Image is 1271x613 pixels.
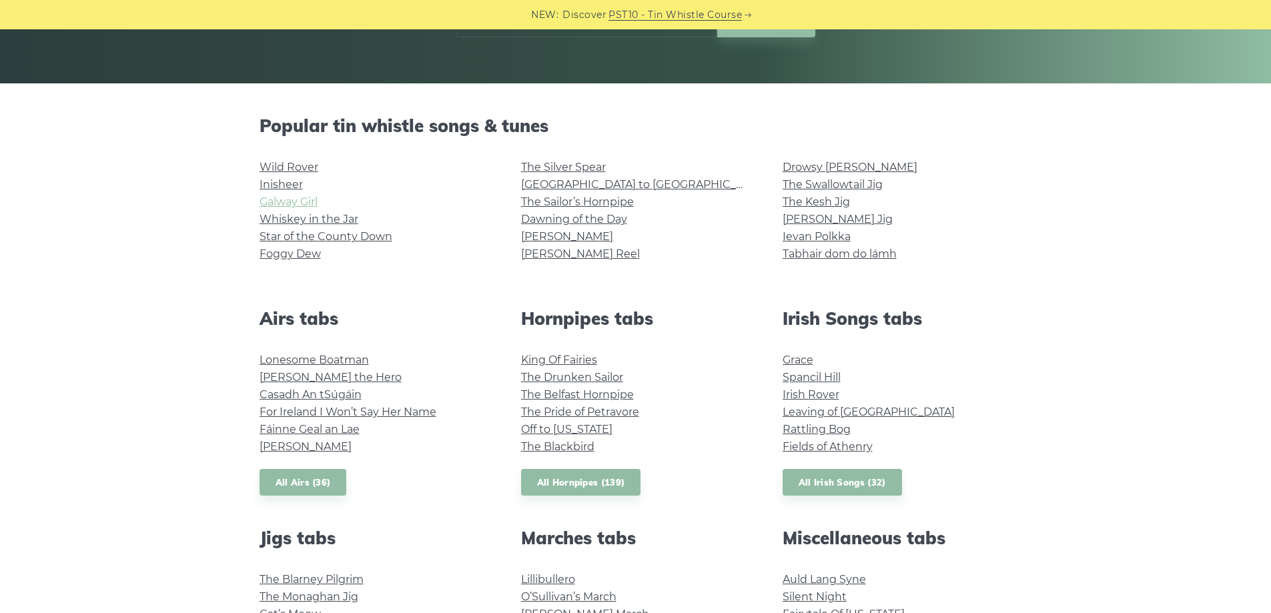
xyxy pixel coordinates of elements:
[260,423,360,436] a: Fáinne Geal an Lae
[260,371,402,384] a: [PERSON_NAME] the Hero
[783,573,866,586] a: Auld Lang Syne
[521,573,575,586] a: Lillibullero
[521,354,597,366] a: King Of Fairies
[783,230,851,243] a: Ievan Polkka
[260,528,489,548] h2: Jigs tabs
[783,354,813,366] a: Grace
[783,308,1012,329] h2: Irish Songs tabs
[260,354,369,366] a: Lonesome Boatman
[521,469,641,496] a: All Hornpipes (139)
[260,213,358,225] a: Whiskey in the Jar
[260,161,318,173] a: Wild Rover
[521,590,616,603] a: O’Sullivan’s March
[521,440,594,453] a: The Blackbird
[521,178,767,191] a: [GEOGRAPHIC_DATA] to [GEOGRAPHIC_DATA]
[783,423,851,436] a: Rattling Bog
[260,195,318,208] a: Galway Girl
[260,406,436,418] a: For Ireland I Won’t Say Her Name
[783,161,917,173] a: Drowsy [PERSON_NAME]
[260,230,392,243] a: Star of the County Down
[521,308,751,329] h2: Hornpipes tabs
[260,247,321,260] a: Foggy Dew
[260,308,489,329] h2: Airs tabs
[521,230,613,243] a: [PERSON_NAME]
[783,469,902,496] a: All Irish Songs (32)
[783,213,893,225] a: [PERSON_NAME] Jig
[521,247,640,260] a: [PERSON_NAME] Reel
[521,195,634,208] a: The Sailor’s Hornpipe
[783,388,839,401] a: Irish Rover
[783,195,850,208] a: The Kesh Jig
[260,440,352,453] a: [PERSON_NAME]
[783,590,847,603] a: Silent Night
[260,469,347,496] a: All Airs (36)
[783,371,841,384] a: Spancil Hill
[783,406,955,418] a: Leaving of [GEOGRAPHIC_DATA]
[783,528,1012,548] h2: Miscellaneous tabs
[531,7,558,23] span: NEW:
[783,247,897,260] a: Tabhair dom do lámh
[521,406,639,418] a: The Pride of Petravore
[521,371,623,384] a: The Drunken Sailor
[260,590,358,603] a: The Monaghan Jig
[260,115,1012,136] h2: Popular tin whistle songs & tunes
[783,440,873,453] a: Fields of Athenry
[521,528,751,548] h2: Marches tabs
[260,388,362,401] a: Casadh An tSúgáin
[608,7,742,23] a: PST10 - Tin Whistle Course
[260,178,303,191] a: Inisheer
[521,213,627,225] a: Dawning of the Day
[260,573,364,586] a: The Blarney Pilgrim
[521,423,612,436] a: Off to [US_STATE]
[521,161,606,173] a: The Silver Spear
[521,388,634,401] a: The Belfast Hornpipe
[783,178,883,191] a: The Swallowtail Jig
[562,7,606,23] span: Discover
